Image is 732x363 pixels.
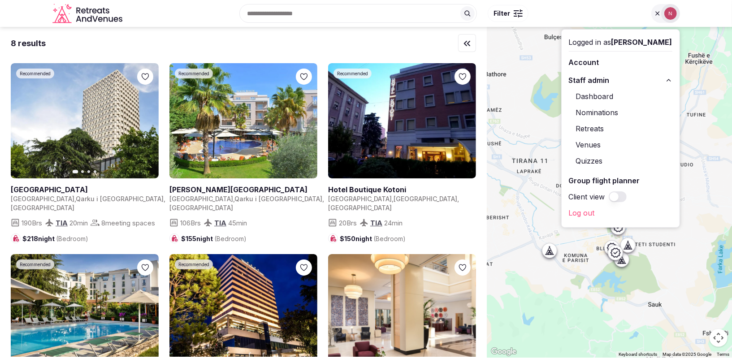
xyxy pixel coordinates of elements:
div: Logged in as [569,37,672,48]
img: Nathalia Bilotti [664,7,677,20]
a: Terms (opens in new tab) [717,352,729,357]
span: 190 Brs [22,218,42,228]
button: Go to slide 3 [87,170,90,173]
a: Account [569,55,672,69]
a: Log out [569,206,672,220]
button: Map camera controls [710,329,728,347]
a: TIA [370,219,382,227]
span: Recommended [337,70,368,77]
span: 45 min [228,218,247,228]
div: Recommended [175,69,213,78]
a: TIA [56,219,68,227]
span: Recommended [178,261,209,268]
span: [GEOGRAPHIC_DATA] [394,195,457,203]
a: Open this area in Google Maps (opens a new window) [489,346,519,358]
span: , [322,195,324,203]
a: View Sandy Beach Resort [169,63,317,178]
span: 24 min [384,218,403,228]
a: Visit the homepage [52,4,124,24]
span: (Bedroom) [214,235,247,242]
button: Keyboard shortcuts [619,351,657,358]
a: View Hotel Boutique Kotoni [328,63,476,178]
h2: Hotel Boutique Kotoni [328,185,476,194]
a: View venue [169,185,317,194]
h2: [GEOGRAPHIC_DATA] [11,185,159,194]
button: Go to slide 1 [73,170,78,173]
button: Go to slide 2 [81,170,84,173]
a: Nominations [569,105,672,120]
span: [GEOGRAPHIC_DATA] [11,204,74,212]
span: 106 Brs [180,218,201,228]
div: Recommended [16,69,54,78]
h2: [PERSON_NAME][GEOGRAPHIC_DATA] [169,185,317,194]
span: (Bedroom) [373,235,406,242]
span: Recommended [178,70,209,77]
a: View venue [328,185,476,194]
span: 8 meeting spaces [101,218,155,228]
span: Filter [494,9,510,18]
svg: Retreats and Venues company logo [52,4,124,24]
span: 20 min [69,218,88,228]
span: (Bedroom) [56,235,88,242]
span: $150 night [340,234,406,243]
span: , [233,195,234,203]
span: [GEOGRAPHIC_DATA] [169,204,233,212]
button: Staff admin [569,73,672,87]
span: [GEOGRAPHIC_DATA] [328,195,392,203]
a: Dashboard [569,89,672,104]
span: , [164,195,165,203]
button: Go to slide 4 [94,170,96,173]
a: TIA [214,219,226,227]
span: Qarku i [GEOGRAPHIC_DATA] [76,195,164,203]
span: Qarku i [GEOGRAPHIC_DATA] [234,195,322,203]
img: Google [489,346,519,358]
a: View Maritim Hotel Plaza Tirana [11,63,159,178]
span: Recommended [20,70,51,77]
label: Client view [569,191,605,202]
span: $218 night [22,234,88,243]
a: Quizzes [569,154,672,168]
span: [GEOGRAPHIC_DATA] [328,204,392,212]
a: Group flight planner [569,173,672,188]
span: , [74,195,76,203]
span: 20 Brs [339,218,357,228]
span: Recommended [20,261,51,268]
span: , [457,195,459,203]
span: [PERSON_NAME] [611,38,672,47]
a: View venue [11,185,159,194]
span: Staff admin [569,75,610,86]
a: Venues [569,138,672,152]
div: Recommended [16,259,54,269]
a: Retreats [569,121,672,136]
span: $155 night [181,234,247,243]
div: 8 results [11,38,46,49]
span: [GEOGRAPHIC_DATA] [169,195,233,203]
button: Filter [488,5,528,22]
div: Recommended [334,69,372,78]
span: , [392,195,394,203]
span: Map data ©2025 Google [663,352,711,357]
div: Recommended [175,259,213,269]
span: [GEOGRAPHIC_DATA] [11,195,74,203]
